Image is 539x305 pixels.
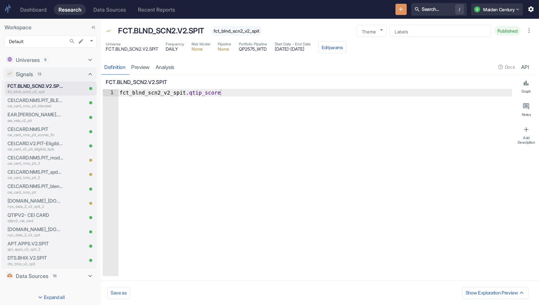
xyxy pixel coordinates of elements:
div: Recent Reports [138,6,175,13]
div: Universes9 [3,53,97,66]
p: [DOMAIN_NAME]_[DOMAIN_NAME] [7,197,63,204]
a: analysis [153,59,177,75]
p: CEI.CARD.NMS.PIT_modelweighteddeltascore [7,154,63,161]
a: CEI.CARD.NMS.PIT_blendeddeltascorecei_card_nms_pit [7,183,63,195]
div: Dashboard [20,6,46,13]
span: DAILY [166,47,184,51]
button: Notes [515,100,538,120]
div: Research [58,6,81,13]
span: QP2575_WTD [239,47,267,51]
span: None [192,47,210,51]
a: CEI.CARD.NMS.PIT_modelweighteddeltascorecei_card_nms_pit_3 [7,154,63,166]
span: 16 [50,273,59,279]
a: [DOMAIN_NAME]_[DOMAIN_NAME]nyx_data_2_v2_spit [7,226,63,238]
button: Editparams [318,41,346,53]
div: Signals13 [3,67,97,81]
a: CEI.CARD.V2.PIT-Eligible-KPIscei_card_v2_pit_eligible_kpis [7,140,63,152]
p: FCT.BLND_SCN2.V2.SPIT [118,25,204,36]
div: resource tabs [101,59,539,75]
a: FCT.BLND_SCN2.V2.SPITfct_blnd_scn2_v2_spit [7,83,63,95]
button: New Resource [395,4,407,15]
p: Workspace [4,23,97,31]
div: Default [4,36,97,48]
span: fct_blnd_scn2_v2_spit [211,28,262,34]
p: APT.APPS.V2.SPIT [7,240,63,247]
span: Signal [106,28,112,35]
span: Pipeline [218,41,231,47]
button: Search... [67,36,77,46]
a: Dashboard [16,4,51,15]
a: EAR.[PERSON_NAME].V2.PITear_vela_v2_pit [7,111,63,123]
p: CEI.CARD.NMS.PIT_BLENDED [7,97,63,104]
a: DTS.BHIX.V2.SPITdts_bhix_v2_spit [7,254,63,266]
p: CEI.CARD.NMS.PIT_spdeltascore [7,168,63,176]
p: cei_card_nms_pit_blended [7,103,63,109]
p: DTS.BHIX.V2.SPIT [7,254,63,261]
div: Q [474,6,480,12]
span: 9 [42,57,49,63]
button: Show Exploration Preview [462,287,529,299]
span: None [218,47,231,51]
span: Start Date - End Date [275,41,311,47]
button: Expand all [1,291,100,303]
p: QTIPV2- CEI CARD [7,212,63,219]
div: Data Sources16 [3,269,97,283]
p: fct_blnd_scn2_v2_spit [7,89,63,95]
button: edit [76,36,86,46]
div: 1 [103,89,118,96]
a: Research [54,4,86,15]
p: cei_card_nms_pit_3 [7,161,63,166]
span: Frequency [166,41,184,47]
span: Portfolio Pipeline [239,41,267,47]
p: nyx_data_2_v2_spit [7,232,63,238]
p: Universes [16,56,40,64]
a: [DOMAIN_NAME]_[DOMAIN_NAME]nyx_data_2_v2_spit_2 [7,197,63,209]
button: Search.../ [411,3,467,16]
a: Data Sources [89,4,130,15]
p: cei_card_nms_pit_2 [7,175,63,180]
a: QTIPV2- CEI CARDqtipv2_cei_card [7,212,63,224]
button: Save as [107,287,130,299]
span: 13 [35,71,44,77]
p: ear_vela_v2_pit [7,118,63,123]
p: Data Sources [16,272,48,280]
span: FCT.BLND_SCN2.V2.SPIT [106,47,158,51]
a: CEI.CARD.NMS.PIT_BLENDEDcei_card_nms_pit_blended [7,97,63,109]
div: Add Description [517,135,536,145]
p: nyx_data_2_v2_spit_2 [7,204,63,209]
p: dts_bhix_v2_spit [7,261,63,267]
a: preview [128,59,153,75]
span: [DATE] - [DATE] [275,47,311,51]
p: CEI.CARD.V2.PIT-Eligible-KPIs [7,140,63,147]
p: Signals [16,70,33,78]
a: CEI.CARD.NMS.PIT_spdeltascorecei_card_nms_pit_2 [7,168,63,180]
p: cei_card_nms_pit_scores_fix [7,132,63,138]
p: FCT.BLND_SCN2.V2.SPIT [106,78,509,86]
p: cei_card_v2_pit_eligible_kpis [7,146,63,152]
span: Published [494,28,521,34]
div: API [521,64,529,71]
p: CEI.CARD.NMS.PIT_blendeddeltascore [7,183,63,190]
p: [DOMAIN_NAME]_[DOMAIN_NAME] [7,226,63,233]
button: Docs [496,61,518,73]
p: qtipv2_cei_card [7,218,63,224]
p: cei_card_nms_pit [7,189,63,195]
div: Data Sources [93,6,126,13]
p: apt_apps_v2_spit_2 [7,246,63,252]
p: FCT.BLND_SCN2.V2.SPIT [7,83,63,90]
a: APT.APPS.V2.SPITapt_apps_v2_spit_2 [7,240,63,252]
div: Definition [104,64,125,71]
a: CEI.CARD.NMS.PITcei_card_nms_pit_scores_fix [7,126,63,138]
p: EAR.[PERSON_NAME].V2.PIT [7,111,63,118]
span: Risk Model [192,41,210,47]
p: CEI.CARD.NMS.PIT [7,126,63,133]
a: Recent Reports [133,4,180,15]
button: QMaiden Century [471,3,523,15]
button: Graph [515,77,538,97]
div: FCT.BLND_SCN2.V2.SPIT [116,23,206,38]
span: Universe [106,41,158,47]
button: Collapse Sidebar [88,23,98,32]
